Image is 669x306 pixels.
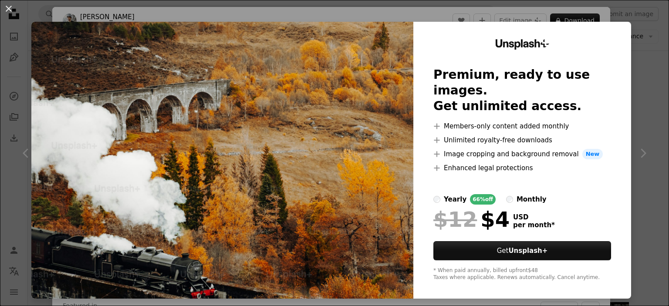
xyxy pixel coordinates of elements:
[444,194,466,205] div: yearly
[433,208,477,231] span: $12
[433,163,611,173] li: Enhanced legal protections
[508,247,547,255] strong: Unsplash+
[506,196,513,203] input: monthly
[470,194,496,205] div: 66% off
[433,196,440,203] input: yearly66%off
[433,121,611,131] li: Members-only content added monthly
[433,267,611,281] div: * When paid annually, billed upfront $48 Taxes where applicable. Renews automatically. Cancel any...
[433,149,611,159] li: Image cropping and background removal
[513,213,555,221] span: USD
[433,241,611,260] button: GetUnsplash+
[513,221,555,229] span: per month *
[517,194,547,205] div: monthly
[433,135,611,145] li: Unlimited royalty-free downloads
[433,67,611,114] h2: Premium, ready to use images. Get unlimited access.
[582,149,603,159] span: New
[433,208,510,231] div: $4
